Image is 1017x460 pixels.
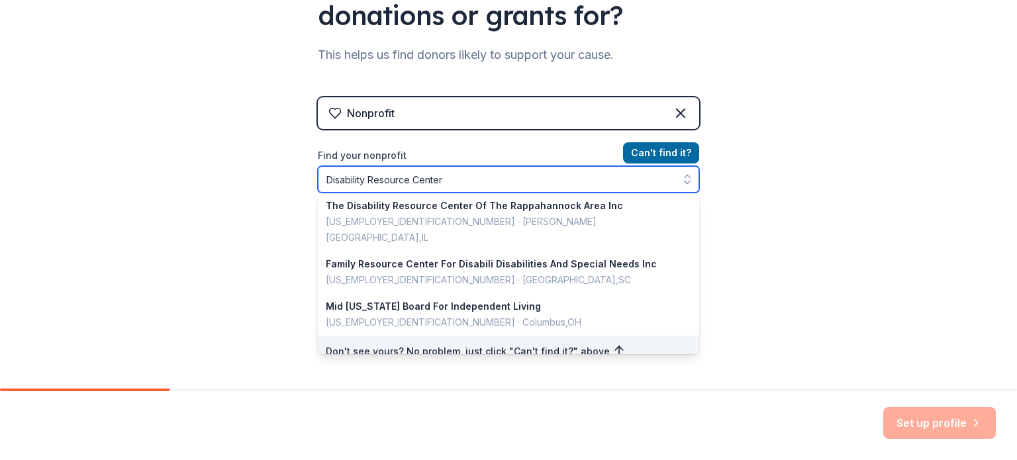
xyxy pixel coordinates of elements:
[326,314,675,330] div: [US_EMPLOYER_IDENTIFICATION_NUMBER] · Columbus , OH
[318,336,699,367] div: Don't see yours? No problem, just click "Can't find it?" above
[326,272,675,288] div: [US_EMPLOYER_IDENTIFICATION_NUMBER] · [GEOGRAPHIC_DATA] , SC
[326,214,675,246] div: [US_EMPLOYER_IDENTIFICATION_NUMBER] · [PERSON_NAME][GEOGRAPHIC_DATA] , IL
[326,299,675,314] div: Mid [US_STATE] Board For Independent Living
[326,198,675,214] div: The Disability Resource Center Of The Rappahannock Area Inc
[326,256,675,272] div: Family Resource Center For Disabili Disabilities And Special Needs Inc
[318,166,699,193] input: Search by name, EIN, or city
